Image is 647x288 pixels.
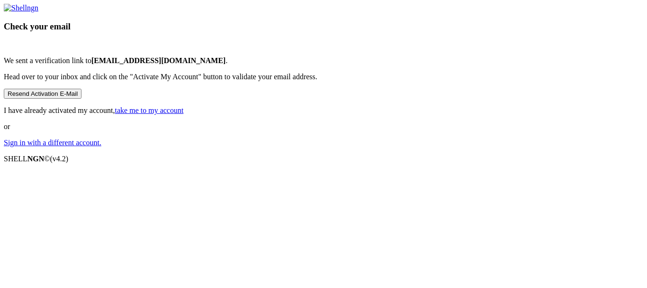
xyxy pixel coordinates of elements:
[4,4,643,147] div: or
[4,4,38,12] img: Shellngn
[4,89,81,99] button: Resend Activation E-Mail
[91,56,226,65] b: [EMAIL_ADDRESS][DOMAIN_NAME]
[115,106,184,114] a: take me to my account
[50,155,69,163] span: 4.2.0
[27,155,45,163] b: NGN
[4,155,68,163] span: SHELL ©
[4,139,101,147] a: Sign in with a different account.
[4,73,643,81] p: Head over to your inbox and click on the "Activate My Account" button to validate your email addr...
[4,56,643,65] p: We sent a verification link to .
[4,21,643,32] h3: Check your email
[4,106,643,115] p: I have already activated my account,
